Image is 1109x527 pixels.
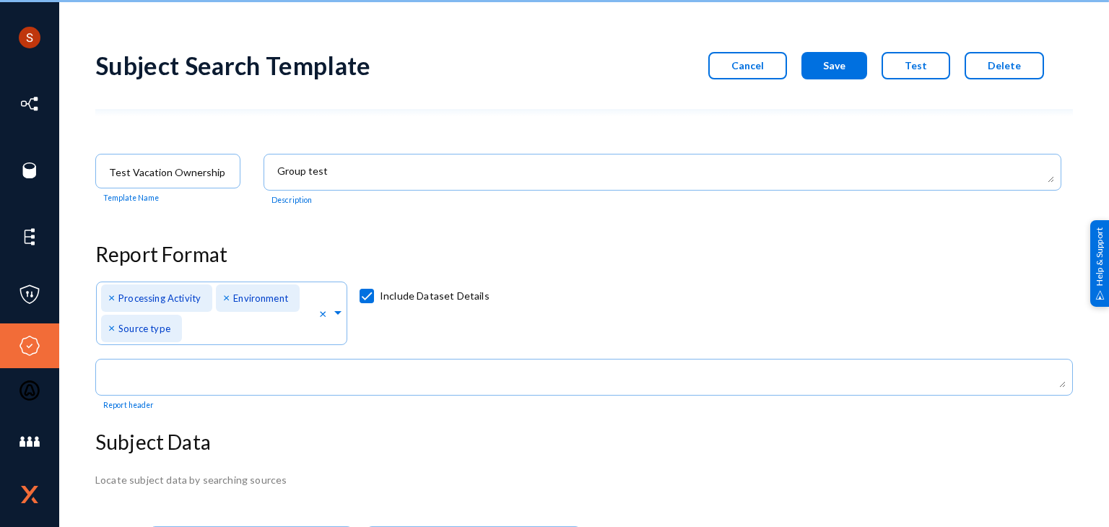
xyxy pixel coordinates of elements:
span: × [223,290,233,304]
img: icon-sources.svg [19,160,40,181]
span: Source type [118,323,170,334]
div: Locate subject data by searching sources [95,472,1073,487]
h3: Subject Data [95,430,1073,455]
span: Clear all [319,307,331,322]
span: Environment [233,292,288,304]
div: Subject Search Template [95,51,371,80]
mat-hint: Template Name [103,193,159,203]
span: Test [905,59,927,71]
span: Processing Activity [118,292,201,304]
img: icon-elements.svg [19,226,40,248]
span: × [108,290,118,304]
img: help_support.svg [1095,290,1105,300]
span: Save [823,59,845,71]
button: Cancel [708,52,787,79]
span: Cancel [731,59,764,71]
div: Help & Support [1090,220,1109,307]
img: ACg8ocLCHWB70YVmYJSZIkanuWRMiAOKj9BOxslbKTvretzi-06qRA=s96-c [19,27,40,48]
span: Delete [988,59,1021,71]
mat-hint: Report header [103,401,154,410]
button: Delete [965,52,1044,79]
img: icon-compliance.svg [19,335,40,357]
span: Include Dataset Details [380,285,490,307]
button: Save [801,52,867,79]
img: icon-members.svg [19,431,40,453]
mat-hint: Description [271,196,312,205]
img: icon-inventory.svg [19,93,40,115]
span: × [108,321,118,334]
img: icon-oauth.svg [19,380,40,401]
input: Name [109,166,233,179]
button: Test [882,52,950,79]
img: icon-policies.svg [19,284,40,305]
h3: Report Format [95,243,1073,267]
